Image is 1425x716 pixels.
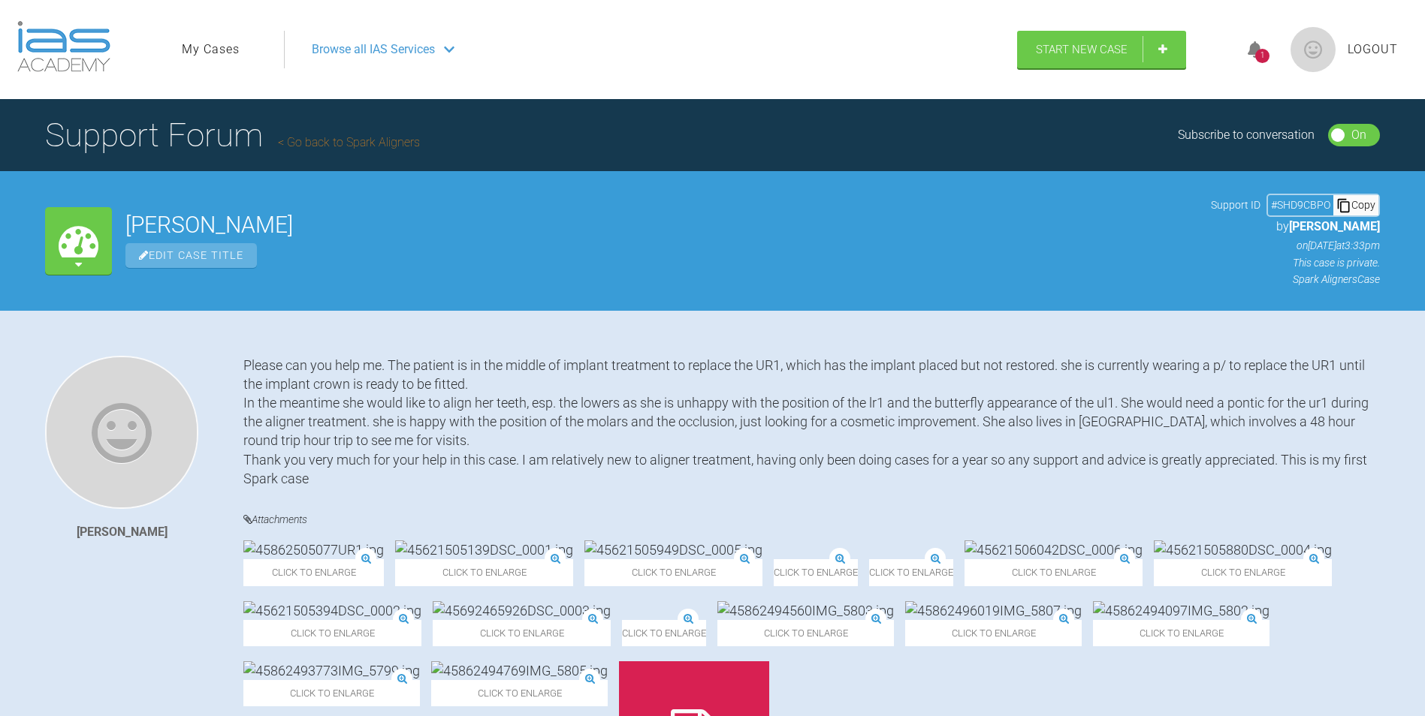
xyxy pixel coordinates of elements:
[1211,254,1380,271] p: This case is private.
[243,601,421,620] img: 45621505394DSC_0002.jpg
[965,540,1143,559] img: 45621506042DSC_0006.jpg
[243,559,384,585] span: Click to enlarge
[1178,125,1315,145] div: Subscribe to conversation
[182,40,240,59] a: My Cases
[1017,31,1186,68] a: Start New Case
[1211,271,1380,287] p: Spark Aligners Case
[312,40,435,59] span: Browse all IAS Services
[1211,217,1380,236] p: by
[45,109,420,161] h1: Support Forum
[965,559,1143,585] span: Click to enlarge
[1093,601,1270,620] img: 45862494097IMG_5802.jpg
[278,135,420,149] a: Go back to Spark Aligners
[243,510,1380,529] h4: Attachments
[1255,49,1270,63] div: 1
[1036,43,1128,56] span: Start New Case
[1154,540,1332,559] img: 45621505880DSC_0004.jpg
[243,620,421,646] span: Click to enlarge
[125,243,257,268] span: Edit Case Title
[125,214,1197,236] h2: [PERSON_NAME]
[1348,40,1398,59] a: Logout
[243,680,420,706] span: Click to enlarge
[395,559,573,585] span: Click to enlarge
[774,559,858,585] span: Click to enlarge
[1333,195,1378,215] div: Copy
[905,620,1082,646] span: Click to enlarge
[395,540,573,559] img: 45621505139DSC_0001.jpg
[431,661,608,680] img: 45862494769IMG_5805.jpg
[622,620,706,646] span: Click to enlarge
[584,559,762,585] span: Click to enlarge
[1289,219,1380,233] span: [PERSON_NAME]
[45,356,198,509] img: Jacqueline Fergus
[584,540,762,559] img: 45621505949DSC_0005.jpg
[1291,27,1336,72] img: profile.png
[433,620,611,646] span: Click to enlarge
[905,601,1082,620] img: 45862496019IMG_5807.jpg
[243,540,384,559] img: 45862505077UR1.jpg
[1211,197,1260,213] span: Support ID
[1268,197,1333,213] div: # SHD9CBPO
[1093,620,1270,646] span: Click to enlarge
[1351,125,1366,145] div: On
[869,559,953,585] span: Click to enlarge
[17,21,110,72] img: logo-light.3e3ef733.png
[717,620,894,646] span: Click to enlarge
[431,680,608,706] span: Click to enlarge
[243,661,420,680] img: 45862493773IMG_5799.jpg
[433,601,611,620] img: 45692465926DSC_0003.jpg
[77,522,168,542] div: [PERSON_NAME]
[1211,237,1380,254] p: on [DATE] at 3:33pm
[243,356,1380,488] div: Please can you help me. The patient is in the middle of implant treatment to replace the UR1, whi...
[1154,559,1332,585] span: Click to enlarge
[717,601,894,620] img: 45862494560IMG_5803.jpg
